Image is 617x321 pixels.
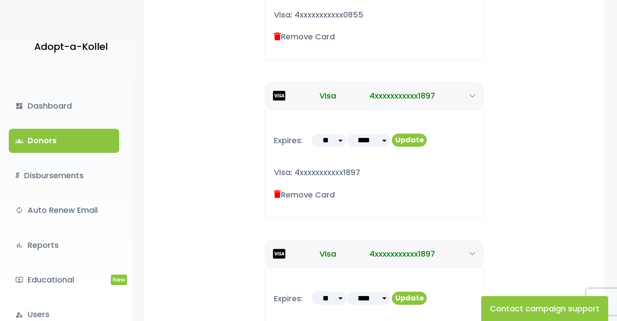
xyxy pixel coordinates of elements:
[274,31,335,42] label: Remove Card
[15,276,23,284] i: ondemand_video
[9,94,119,118] a: dashboardDashboard
[111,275,127,285] span: New
[369,248,435,260] span: 4xxxxxxxxxxx1897
[274,189,335,201] label: Remove Card
[369,90,435,102] span: 4xxxxxxxxxxx1897
[15,137,23,145] span: groups
[481,296,608,321] button: Contact campaign support
[9,198,119,222] a: autorenewAuto Renew Email
[265,82,484,109] button: Visa 4xxxxxxxxxxx1897
[265,240,484,268] button: Visa 4xxxxxxxxxxx1897
[274,134,303,156] p: Expires:
[15,206,23,214] i: autorenew
[9,129,119,152] a: groupsDonors
[274,292,303,314] p: Expires:
[9,268,119,292] a: ondemand_videoEducationalNew
[319,90,336,102] span: Visa
[30,25,108,68] a: Adopt-a-Kollel
[15,311,23,319] i: manage_accounts
[9,164,119,187] a: $Disbursements
[9,233,119,257] a: bar_chartReports
[392,134,427,147] button: Update
[392,292,427,305] button: Update
[15,169,20,182] i: $
[34,38,108,56] p: Adopt-a-Kollel
[274,8,475,22] p: Visa: 4xxxxxxxxxxx0855
[15,102,23,110] i: dashboard
[319,248,336,260] span: Visa
[274,166,475,180] p: Visa: 4xxxxxxxxxxx1897
[15,241,23,249] i: bar_chart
